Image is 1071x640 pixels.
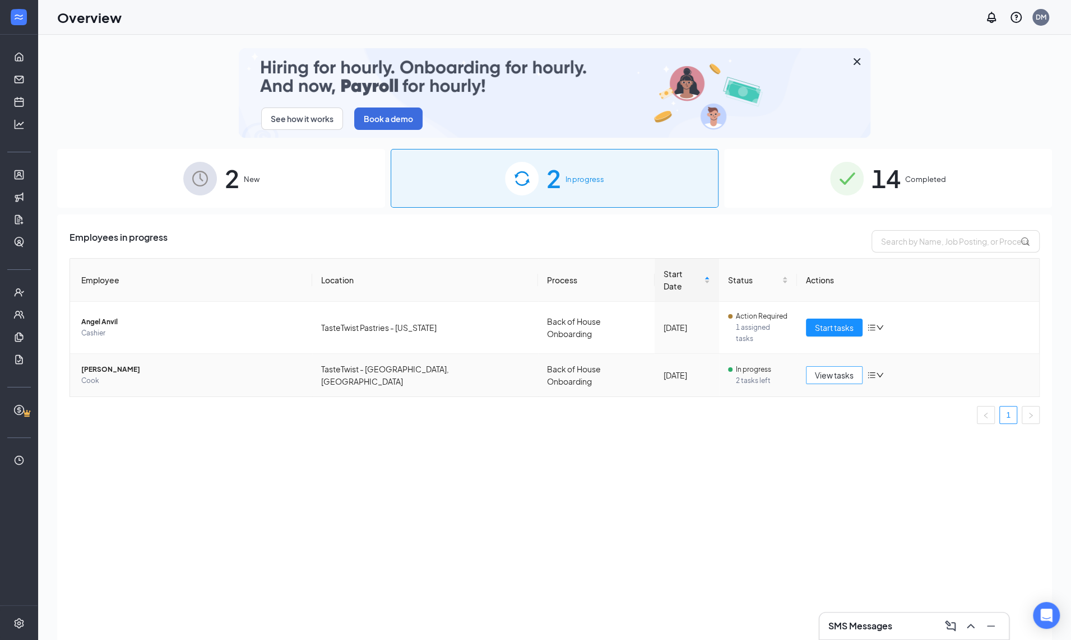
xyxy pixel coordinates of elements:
[57,8,122,27] h1: Overview
[944,619,957,633] svg: ComposeMessage
[1009,11,1023,24] svg: QuestionInfo
[977,406,995,424] button: left
[81,316,303,328] span: Angel Anvil
[565,174,604,185] span: In progress
[354,108,423,130] button: Book a demo
[13,287,25,298] svg: UserCheck
[1036,12,1046,22] div: DM
[13,618,25,629] svg: Settings
[806,319,863,337] button: Start tasks
[736,311,787,322] span: Action Required
[815,369,854,381] span: View tasks
[664,268,702,292] span: Start Date
[70,259,312,302] th: Employee
[81,328,303,339] span: Cashier
[977,406,995,424] li: Previous Page
[312,259,538,302] th: Location
[797,259,1039,302] th: Actions
[664,369,710,381] div: [DATE]
[69,230,168,253] span: Employees in progress
[13,11,24,22] svg: WorkstreamLogo
[225,159,239,198] span: 2
[942,617,959,635] button: ComposeMessage
[664,321,710,334] div: [DATE]
[1033,602,1060,629] div: Open Intercom Messenger
[871,159,901,198] span: 14
[261,108,343,130] button: See how it works
[538,259,655,302] th: Process
[962,617,980,635] button: ChevronUp
[999,406,1017,424] li: 1
[905,174,946,185] span: Completed
[736,322,788,344] span: 1 assigned tasks
[546,159,561,198] span: 2
[1022,406,1040,424] li: Next Page
[867,323,876,332] span: bars
[81,364,303,375] span: [PERSON_NAME]
[982,617,1000,635] button: Minimize
[985,11,998,24] svg: Notifications
[1022,406,1040,424] button: right
[1027,412,1034,419] span: right
[1000,407,1017,423] a: 1
[538,354,655,396] td: Back of House Onboarding
[828,620,892,632] h3: SMS Messages
[736,375,788,386] span: 2 tasks left
[239,48,870,138] img: payroll-small.gif
[81,375,303,386] span: Cook
[538,302,655,354] td: Back of House Onboarding
[736,364,771,375] span: In progress
[728,274,780,286] span: Status
[850,55,864,68] svg: Cross
[719,259,797,302] th: Status
[984,619,998,633] svg: Minimize
[876,371,884,379] span: down
[312,354,538,396] td: TasteTwist - [GEOGRAPHIC_DATA], [GEOGRAPHIC_DATA]
[876,324,884,331] span: down
[13,119,25,130] svg: Analysis
[964,619,977,633] svg: ChevronUp
[806,366,863,384] button: View tasks
[312,302,538,354] td: TasteTwist Pastries - [US_STATE]
[871,230,1040,253] input: Search by Name, Job Posting, or Process
[982,412,989,419] span: left
[244,174,259,185] span: New
[867,371,876,380] span: bars
[815,321,854,334] span: Start tasks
